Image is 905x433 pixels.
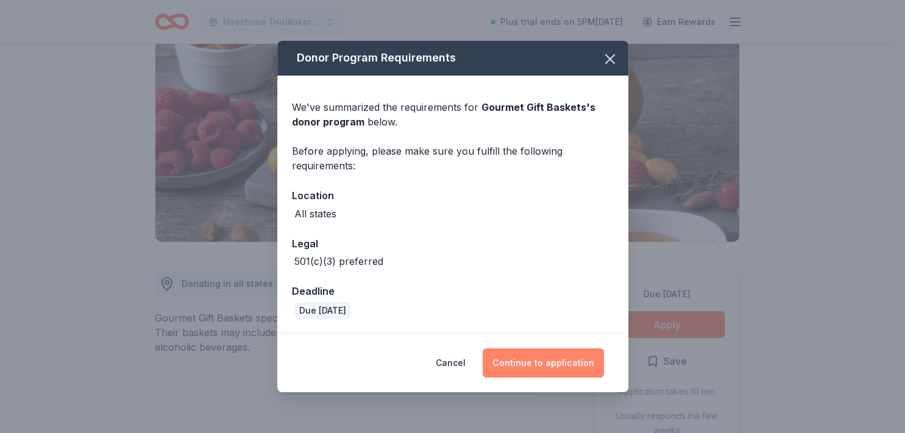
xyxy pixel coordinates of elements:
div: Location [292,188,614,203]
div: 501(c)(3) preferred [294,254,383,269]
div: Legal [292,236,614,252]
button: Cancel [436,348,466,378]
div: Deadline [292,283,614,299]
div: All states [294,206,336,221]
div: Donor Program Requirements [277,41,628,76]
div: Due [DATE] [294,302,351,319]
div: Before applying, please make sure you fulfill the following requirements: [292,144,614,173]
div: We've summarized the requirements for below. [292,100,614,129]
button: Continue to application [483,348,604,378]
